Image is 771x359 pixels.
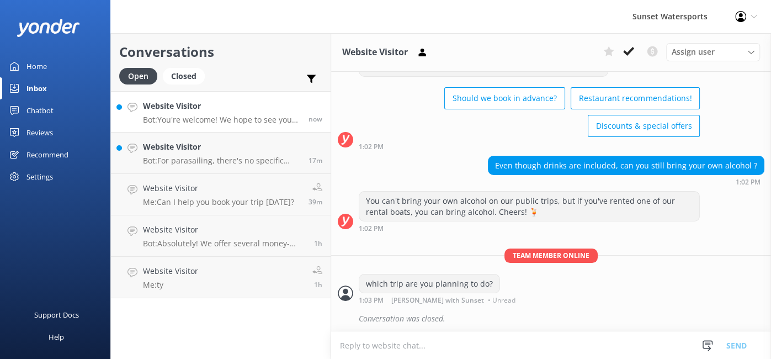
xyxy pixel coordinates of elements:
div: Home [26,55,47,77]
div: 2025-09-25T17:19:56.537 [338,309,764,328]
div: Assign User [666,43,760,61]
span: Team member online [504,249,598,262]
h2: Conversations [119,41,322,62]
div: Chatbot [26,99,54,122]
h4: Website Visitor [143,182,294,194]
button: Should we book in advance? [444,87,565,109]
div: Settings [26,166,53,188]
div: Sep 25 2025 12:02pm (UTC -05:00) America/Cancun [488,178,764,186]
strong: 1:02 PM [359,144,384,150]
div: Conversation was closed. [359,309,764,328]
div: Sep 25 2025 12:03pm (UTC -05:00) America/Cancun [359,296,518,304]
div: You can't bring your own alcohol on our public trips, but if you've rented one of our rental boat... [359,192,699,221]
div: which trip are you planning to do? [359,274,499,293]
a: Open [119,70,163,82]
div: Even though drinks are included, can you still bring your own alcohol ? [488,156,764,175]
div: Closed [163,68,205,85]
strong: 1:02 PM [736,179,761,186]
button: Restaurant recommendations! [571,87,700,109]
span: Sep 25 2025 01:10pm (UTC -05:00) America/Cancun [314,239,322,248]
div: Support Docs [34,304,79,326]
span: • Unread [488,297,515,304]
span: Sep 25 2025 12:45pm (UTC -05:00) America/Cancun [314,280,322,289]
h4: Website Visitor [143,224,306,236]
div: Reviews [26,122,53,144]
div: Open [119,68,157,85]
a: Closed [163,70,210,82]
h3: Website Visitor [342,45,408,60]
a: Website VisitorBot:For parasailing, there's no specific weight requirement for children, but the ... [111,133,331,174]
a: Website VisitorBot:Absolutely! We offer several money-saving combo packages that include popular ... [111,215,331,257]
span: Sep 25 2025 01:56pm (UTC -05:00) America/Cancun [309,156,322,165]
p: Me: ty [143,280,198,290]
h4: Website Visitor [143,265,198,277]
span: Sep 25 2025 02:14pm (UTC -05:00) America/Cancun [309,114,322,124]
a: Website VisitorMe:ty1h [111,257,331,298]
div: Sep 25 2025 12:02pm (UTC -05:00) America/Cancun [359,224,700,232]
h4: Website Visitor [143,141,300,153]
p: Bot: Absolutely! We offer several money-saving combo packages that include popular activities lik... [143,239,306,249]
button: Discounts & special offers [588,115,700,137]
div: Recommend [26,144,68,166]
div: Inbox [26,77,47,99]
span: Sep 25 2025 01:34pm (UTC -05:00) America/Cancun [309,197,322,207]
span: Assign user [672,46,715,58]
strong: 1:03 PM [359,297,384,304]
span: [PERSON_NAME] with Sunset [391,297,484,304]
p: Bot: For parasailing, there's no specific weight requirement for children, but the combined maxim... [143,156,300,166]
h4: Website Visitor [143,100,300,112]
p: Bot: You're welcome! We hope to see you at [GEOGRAPHIC_DATA] soon! [143,115,300,125]
strong: 1:02 PM [359,225,384,232]
div: Sep 25 2025 12:02pm (UTC -05:00) America/Cancun [359,142,700,150]
p: Me: Can I help you book your trip [DATE]? [143,197,294,207]
a: Website VisitorBot:You're welcome! We hope to see you at [GEOGRAPHIC_DATA] soon!now [111,91,331,133]
div: Help [49,326,64,348]
a: Website VisitorMe:Can I help you book your trip [DATE]?39m [111,174,331,215]
img: yonder-white-logo.png [17,19,80,37]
